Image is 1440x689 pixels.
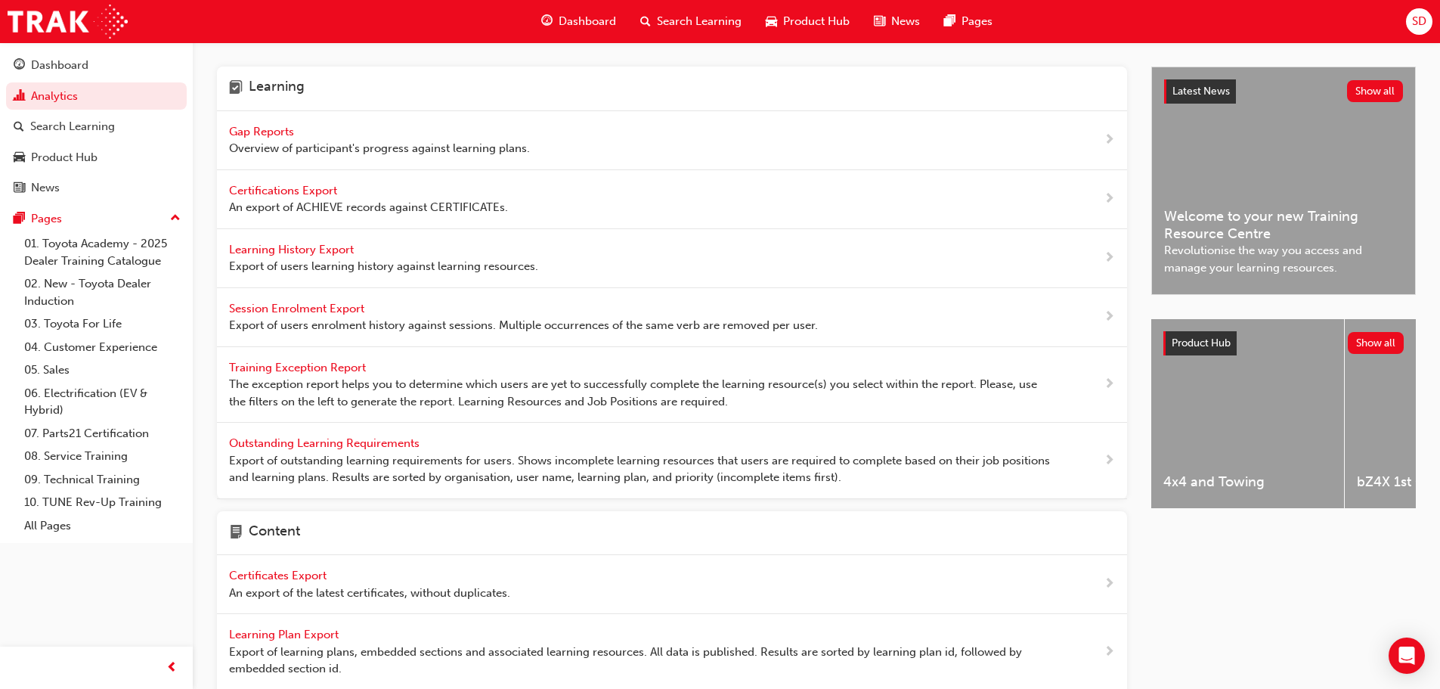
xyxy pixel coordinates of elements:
[217,423,1127,499] a: Outstanding Learning Requirements Export of outstanding learning requirements for users. Shows in...
[1172,85,1230,98] span: Latest News
[628,6,754,37] a: search-iconSearch Learning
[6,144,187,172] a: Product Hub
[170,209,181,228] span: up-icon
[1406,8,1432,35] button: SD
[6,174,187,202] a: News
[1151,319,1344,508] a: 4x4 and Towing
[229,361,369,374] span: Training Exception Report
[1163,473,1332,491] span: 4x4 and Towing
[1104,308,1115,327] span: next-icon
[1104,131,1115,150] span: next-icon
[754,6,862,37] a: car-iconProduct Hub
[6,48,187,205] button: DashboardAnalyticsSearch LearningProduct HubNews
[229,302,367,315] span: Session Enrolment Export
[944,12,955,31] span: pages-icon
[18,422,187,445] a: 07. Parts21 Certification
[1164,242,1403,276] span: Revolutionise the way you access and manage your learning resources.
[1348,332,1404,354] button: Show all
[249,79,305,98] h4: Learning
[229,569,330,582] span: Certificates Export
[229,243,357,256] span: Learning History Export
[229,376,1055,410] span: The exception report helps you to determine which users are yet to successfully complete the lear...
[229,199,508,216] span: An export of ACHIEVE records against CERTIFICATEs.
[30,118,115,135] div: Search Learning
[18,445,187,468] a: 08. Service Training
[249,523,300,543] h4: Content
[18,272,187,312] a: 02. New - Toyota Dealer Induction
[1164,79,1403,104] a: Latest NewsShow all
[31,57,88,74] div: Dashboard
[6,82,187,110] a: Analytics
[18,514,187,538] a: All Pages
[1104,643,1115,662] span: next-icon
[1347,80,1404,102] button: Show all
[14,151,25,165] span: car-icon
[1104,249,1115,268] span: next-icon
[1104,575,1115,594] span: next-icon
[1151,67,1416,295] a: Latest NewsShow allWelcome to your new Training Resource CentreRevolutionise the way you access a...
[229,644,1055,678] span: Export of learning plans, embedded sections and associated learning resources. All data is publis...
[31,210,62,228] div: Pages
[1163,331,1404,355] a: Product HubShow all
[783,13,850,30] span: Product Hub
[229,585,510,602] span: An export of the latest certificates, without duplicates.
[229,258,538,275] span: Export of users learning history against learning resources.
[874,12,885,31] span: news-icon
[217,555,1127,614] a: Certificates Export An export of the latest certificates, without duplicates.next-icon
[166,659,178,678] span: prev-icon
[891,13,920,30] span: News
[14,213,25,226] span: pages-icon
[640,12,651,31] span: search-icon
[6,205,187,233] button: Pages
[18,358,187,382] a: 05. Sales
[14,59,25,73] span: guage-icon
[18,491,187,514] a: 10. TUNE Rev-Up Training
[229,436,423,450] span: Outstanding Learning Requirements
[529,6,628,37] a: guage-iconDashboard
[217,170,1127,229] a: Certifications Export An export of ACHIEVE records against CERTIFICATEs.next-icon
[1104,375,1115,394] span: next-icon
[229,125,297,138] span: Gap Reports
[1104,452,1115,470] span: next-icon
[1389,638,1425,674] div: Open Intercom Messenger
[6,113,187,141] a: Search Learning
[18,336,187,359] a: 04. Customer Experience
[8,5,128,39] img: Trak
[14,120,24,134] span: search-icon
[932,6,1005,37] a: pages-iconPages
[229,628,342,641] span: Learning Plan Export
[657,13,742,30] span: Search Learning
[1104,190,1115,209] span: next-icon
[962,13,993,30] span: Pages
[229,452,1055,486] span: Export of outstanding learning requirements for users. Shows incomplete learning resources that u...
[1164,208,1403,242] span: Welcome to your new Training Resource Centre
[14,90,25,104] span: chart-icon
[1172,337,1231,349] span: Product Hub
[6,51,187,79] a: Dashboard
[1412,13,1426,30] span: SD
[217,347,1127,424] a: Training Exception Report The exception report helps you to determine which users are yet to succ...
[18,468,187,492] a: 09. Technical Training
[229,523,243,543] span: page-icon
[217,229,1127,288] a: Learning History Export Export of users learning history against learning resources.next-icon
[229,79,243,98] span: learning-icon
[18,382,187,422] a: 06. Electrification (EV & Hybrid)
[31,179,60,197] div: News
[217,288,1127,347] a: Session Enrolment Export Export of users enrolment history against sessions. Multiple occurrences...
[14,182,25,195] span: news-icon
[766,12,777,31] span: car-icon
[18,232,187,272] a: 01. Toyota Academy - 2025 Dealer Training Catalogue
[229,317,818,334] span: Export of users enrolment history against sessions. Multiple occurrences of the same verb are rem...
[18,312,187,336] a: 03. Toyota For Life
[31,149,98,166] div: Product Hub
[862,6,932,37] a: news-iconNews
[229,184,340,197] span: Certifications Export
[229,140,530,157] span: Overview of participant's progress against learning plans.
[541,12,553,31] span: guage-icon
[559,13,616,30] span: Dashboard
[217,111,1127,170] a: Gap Reports Overview of participant's progress against learning plans.next-icon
